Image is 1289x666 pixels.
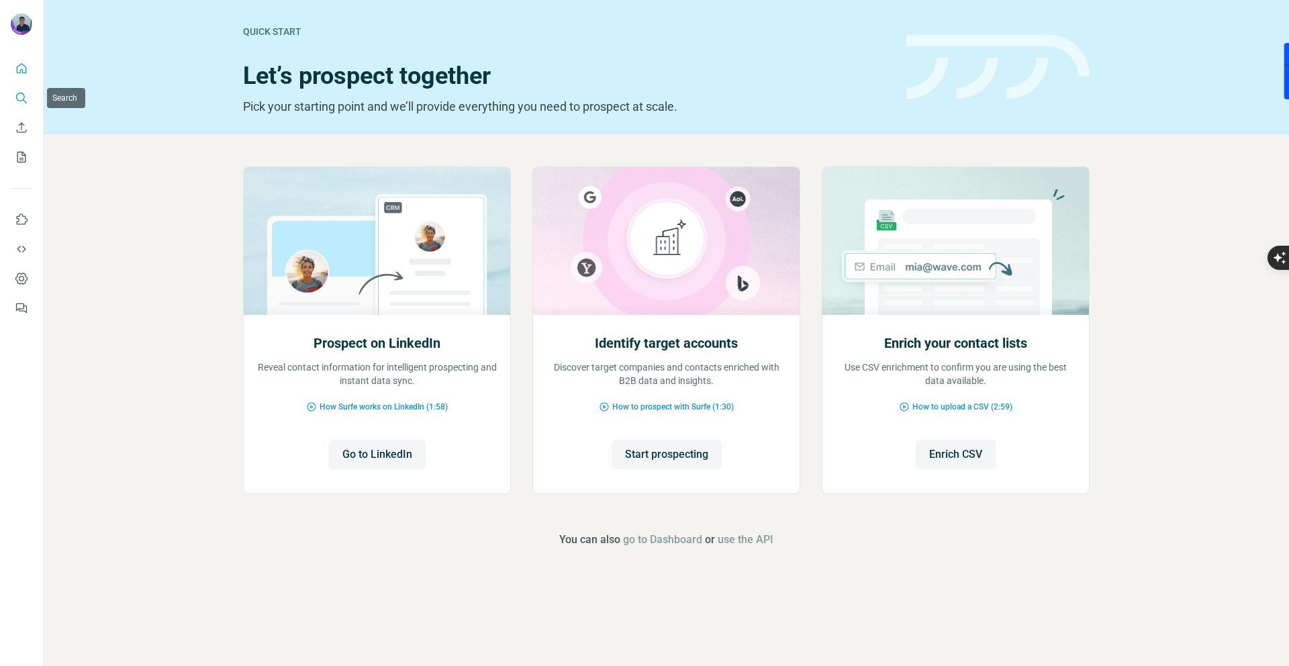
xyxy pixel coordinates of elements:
span: or [705,532,715,548]
span: Go to LinkedIn [342,446,412,463]
h2: Identify target accounts [595,334,738,352]
img: Avatar [11,13,32,35]
button: Enrich CSV [916,440,996,469]
h1: Let’s prospect together [243,62,890,89]
span: How to prospect with Surfe (1:30) [612,401,734,413]
button: Search [11,86,32,110]
p: Discover target companies and contacts enriched with B2B data and insights. [546,361,786,387]
button: My lists [11,145,32,169]
span: Enrich CSV [929,446,982,463]
span: How to upload a CSV (2:59) [912,401,1012,413]
span: How Surfe works on LinkedIn (1:58) [320,401,448,413]
div: Quick start [243,25,890,38]
span: You can also [559,532,620,548]
h2: Prospect on LinkedIn [314,334,440,352]
button: Dashboard [11,267,32,291]
img: Enrich your contact lists [822,167,1090,315]
img: banner [906,35,1090,100]
button: Feedback [11,296,32,320]
p: Reveal contact information for intelligent prospecting and instant data sync. [257,361,497,387]
p: Pick your starting point and we’ll provide everything you need to prospect at scale. [243,97,890,116]
button: use the API [718,532,773,548]
button: go to Dashboard [623,532,702,548]
button: Start prospecting [612,440,722,469]
h2: Enrich your contact lists [884,334,1027,352]
button: Use Surfe on LinkedIn [11,207,32,232]
button: Use Surfe API [11,237,32,261]
img: Identify target accounts [532,167,800,315]
button: Quick start [11,56,32,81]
button: Go to LinkedIn [329,440,426,469]
p: Use CSV enrichment to confirm you are using the best data available. [836,361,1076,387]
button: Enrich CSV [11,115,32,140]
span: Start prospecting [625,446,708,463]
img: Prospect on LinkedIn [243,167,511,315]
